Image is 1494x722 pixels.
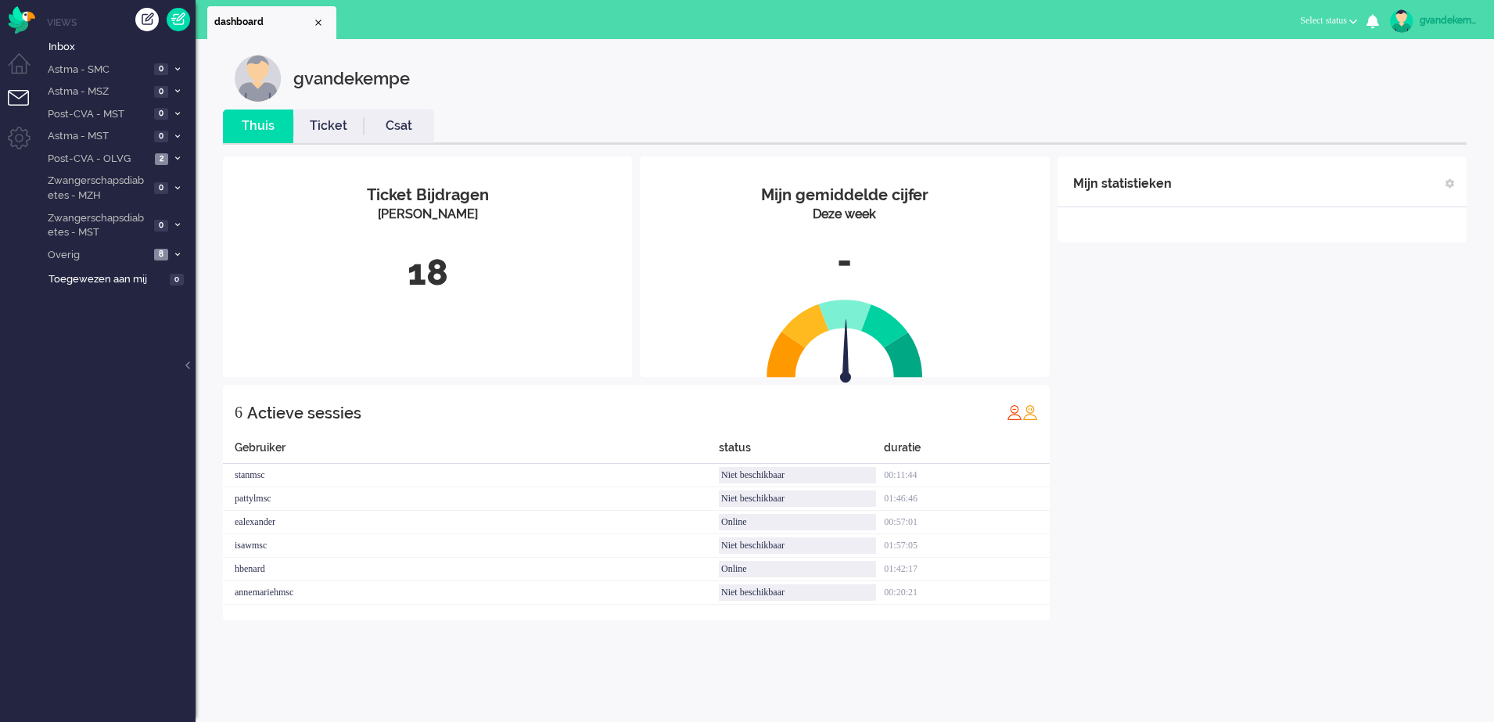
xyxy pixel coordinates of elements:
[223,534,719,558] div: isawmsc
[652,184,1037,207] div: Mijn gemiddelde cijfer
[223,581,719,605] div: annemariehmsc
[223,558,719,581] div: hbenard
[719,537,876,554] div: Niet beschikbaar
[884,534,1049,558] div: 01:57:05
[154,182,168,194] span: 0
[235,206,620,224] div: [PERSON_NAME]
[235,184,620,207] div: Ticket Bijdragen
[364,110,434,143] li: Csat
[45,211,149,240] span: Zwangerschapsdiabetes - MST
[8,127,43,162] li: Admin menu
[223,117,293,135] a: Thuis
[223,110,293,143] li: Thuis
[652,235,1037,287] div: -
[247,397,361,429] div: Actieve sessies
[223,487,719,511] div: pattylmsc
[154,220,168,232] span: 0
[45,152,150,167] span: Post-CVA - OLVG
[767,299,923,378] img: semi_circle.svg
[154,249,168,260] span: 8
[719,514,876,530] div: Online
[652,206,1037,224] div: Deze week
[47,16,196,29] li: Views
[719,584,876,601] div: Niet beschikbaar
[155,153,168,165] span: 2
[719,490,876,507] div: Niet beschikbaar
[214,16,312,29] span: dashboard
[293,117,364,135] a: Ticket
[154,131,168,142] span: 0
[235,397,242,428] div: 6
[235,55,282,102] img: customer.svg
[1420,13,1478,28] div: gvandekempe
[719,561,876,577] div: Online
[884,487,1049,511] div: 01:46:46
[1390,9,1413,33] img: avatar
[884,558,1049,581] div: 01:42:17
[45,174,149,203] span: Zwangerschapsdiabetes - MZH
[135,8,159,31] div: Creëer ticket
[719,440,884,464] div: status
[1291,9,1367,32] button: Select status
[45,129,149,144] span: Astma - MST
[293,55,410,102] div: gvandekempe
[1387,9,1478,33] a: gvandekempe
[48,40,196,55] span: Inbox
[45,248,149,263] span: Overig
[884,440,1049,464] div: duratie
[884,581,1049,605] div: 00:20:21
[8,90,43,125] li: Tickets menu
[293,110,364,143] li: Ticket
[48,272,165,287] span: Toegewezen aan mij
[1073,168,1172,199] div: Mijn statistieken
[154,108,168,120] span: 0
[170,274,184,286] span: 0
[154,63,168,75] span: 0
[812,319,879,386] img: arrow.svg
[1007,404,1022,420] img: profile_red.svg
[1300,15,1347,26] span: Select status
[45,63,149,77] span: Astma - SMC
[312,16,325,29] div: Close tab
[45,84,149,99] span: Astma - MSZ
[884,464,1049,487] div: 00:11:44
[884,511,1049,534] div: 00:57:01
[45,38,196,55] a: Inbox
[223,511,719,534] div: ealexander
[719,467,876,483] div: Niet beschikbaar
[8,10,35,22] a: Omnidesk
[364,117,434,135] a: Csat
[223,464,719,487] div: stanmsc
[154,86,168,98] span: 0
[1291,5,1367,39] li: Select status
[45,270,196,287] a: Toegewezen aan mij 0
[223,440,719,464] div: Gebruiker
[167,8,190,31] a: Quick Ticket
[8,53,43,88] li: Dashboard menu
[235,247,620,299] div: 18
[45,107,149,122] span: Post-CVA - MST
[207,6,336,39] li: Dashboard
[8,6,35,34] img: flow_omnibird.svg
[1022,404,1038,420] img: profile_orange.svg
